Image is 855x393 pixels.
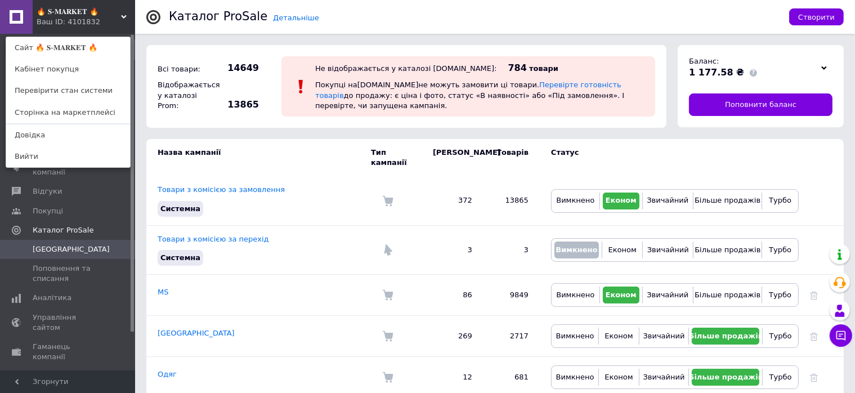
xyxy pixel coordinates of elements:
[422,176,484,225] td: 372
[646,242,690,258] button: Звичайний
[765,242,795,258] button: Турбо
[382,195,393,207] img: Комісія за замовлення
[810,373,818,381] a: Видалити
[315,81,624,109] span: Покупці на [DOMAIN_NAME] не можуть замовити ці товари. до продажу: є ціна і фото, статус «В наявн...
[146,139,371,176] td: Назва кампанії
[556,196,594,204] span: Вимкнено
[158,329,235,337] a: [GEOGRAPHIC_DATA]
[689,373,763,381] span: Більше продажів
[6,37,130,59] a: Сайт 🔥 𝐒-𝐌𝐀𝐑𝐊𝐄𝐓 🔥
[725,100,796,110] span: Поповнити баланс
[382,289,393,301] img: Комісія за замовлення
[158,370,177,378] a: Одяг
[692,369,759,386] button: Більше продажів
[422,139,484,176] td: [PERSON_NAME]
[155,77,217,114] div: Відображається у каталозі Prom:
[382,372,393,383] img: Комісія за замовлення
[696,287,759,303] button: Більше продажів
[692,328,759,345] button: Більше продажів
[646,193,690,209] button: Звичайний
[830,324,852,347] button: Чат з покупцем
[554,287,597,303] button: Вимкнено
[155,61,217,77] div: Всі товари:
[606,196,637,204] span: Економ
[484,225,540,274] td: 3
[6,124,130,146] a: Довідка
[33,206,63,216] span: Покупці
[643,332,685,340] span: Звичайний
[646,287,690,303] button: Звичайний
[769,332,792,340] span: Турбо
[554,193,597,209] button: Вимкнено
[769,291,791,299] span: Турбо
[529,64,558,73] span: товари
[642,328,686,345] button: Звичайний
[647,245,689,254] span: Звичайний
[556,373,594,381] span: Вимкнено
[158,185,285,194] a: Товари з комісією за замовлення
[315,81,621,99] a: Перевірте готовність товарів
[695,196,760,204] span: Більше продажів
[695,291,760,299] span: Більше продажів
[37,7,121,17] span: 🔥 𝐒-𝐌𝐀𝐑𝐊𝐄𝐓 🔥
[6,80,130,101] a: Перевірити стан системи
[602,369,635,386] button: Економ
[643,373,685,381] span: Звичайний
[695,245,760,254] span: Більше продажів
[33,293,71,303] span: Аналітика
[605,373,633,381] span: Економ
[603,193,639,209] button: Економ
[606,291,637,299] span: Економ
[789,8,844,25] button: Створити
[603,287,639,303] button: Економ
[769,245,791,254] span: Турбо
[810,291,818,299] a: Видалити
[554,242,599,258] button: Вимкнено
[422,275,484,316] td: 86
[382,331,393,342] img: Комісія за замовлення
[484,176,540,225] td: 13865
[605,242,639,258] button: Економ
[554,369,596,386] button: Вимкнено
[689,57,719,65] span: Баланс:
[33,342,104,362] span: Гаманець компанії
[484,275,540,316] td: 9849
[769,196,791,204] span: Турбо
[766,328,795,345] button: Турбо
[33,244,110,254] span: [GEOGRAPHIC_DATA]
[556,291,594,299] span: Вимкнено
[33,186,62,196] span: Відгуки
[769,373,792,381] span: Турбо
[647,196,688,204] span: Звичайний
[293,78,310,95] img: :exclamation:
[6,59,130,80] a: Кабінет покупця
[33,264,104,284] span: Поповнення та списання
[169,11,267,23] div: Каталог ProSale
[605,332,633,340] span: Економ
[696,242,759,258] button: Більше продажів
[696,193,759,209] button: Більше продажів
[765,193,795,209] button: Турбо
[371,139,422,176] td: Тип кампанії
[6,102,130,123] a: Сторінка на маркетплейсі
[220,62,259,74] span: 14649
[556,245,597,254] span: Вимкнено
[158,288,168,296] a: MS
[484,139,540,176] td: Товарів
[689,93,832,116] a: Поповнити баланс
[160,253,200,262] span: Системна
[602,328,635,345] button: Економ
[689,67,744,78] span: 1 177.58 ₴
[382,244,393,256] img: Комісія за перехід
[220,99,259,111] span: 13865
[765,287,795,303] button: Турбо
[508,62,527,73] span: 784
[766,369,795,386] button: Турбо
[689,332,763,340] span: Більше продажів
[484,316,540,357] td: 2717
[540,139,799,176] td: Статус
[273,14,319,22] a: Детальніше
[554,328,596,345] button: Вимкнено
[6,146,130,167] a: Вийти
[160,204,200,213] span: Системна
